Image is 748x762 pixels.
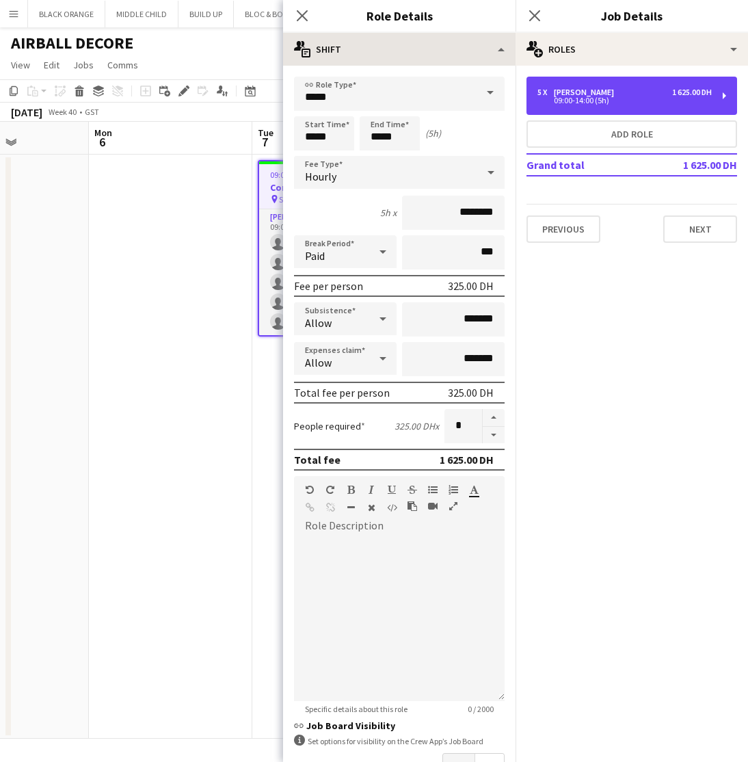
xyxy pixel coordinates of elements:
[440,453,494,467] div: 1 625.00 DH
[449,501,458,512] button: Fullscreen
[449,484,458,495] button: Ordered List
[5,56,36,74] a: View
[94,127,112,139] span: Mon
[107,59,138,71] span: Comms
[294,735,505,748] div: Set options for visibility on the Crew App’s Job Board
[554,88,619,97] div: [PERSON_NAME]
[258,127,273,139] span: Tue
[85,107,99,117] div: GST
[395,420,439,432] div: 325.00 DH x
[526,154,651,176] td: Grand total
[387,502,397,513] button: HTML Code
[526,120,737,148] button: Add role
[259,209,410,335] app-card-role: [PERSON_NAME]0/509:00-14:00 (5h)
[270,170,325,180] span: 09:00-14:00 (5h)
[366,502,376,513] button: Clear Formatting
[448,279,494,293] div: 325.00 DH
[45,107,79,117] span: Week 40
[483,427,505,444] button: Decrease
[73,59,94,71] span: Jobs
[448,386,494,399] div: 325.00 DH
[346,502,356,513] button: Horizontal Line
[387,484,397,495] button: Underline
[294,386,390,399] div: Total fee per person
[294,279,363,293] div: Fee per person
[526,215,600,243] button: Previous
[663,215,737,243] button: Next
[178,1,234,27] button: BUILD UP
[305,316,332,330] span: Allow
[516,33,748,66] div: Roles
[366,484,376,495] button: Italic
[11,105,42,119] div: [DATE]
[294,704,418,714] span: Specific details about this role
[305,170,336,183] span: Hourly
[305,484,315,495] button: Undo
[68,56,99,74] a: Jobs
[283,33,516,66] div: Shift
[325,484,335,495] button: Redo
[38,56,65,74] a: Edit
[537,97,712,104] div: 09:00-14:00 (5h)
[672,88,712,97] div: 1 625.00 DH
[105,1,178,27] button: MIDDLE CHILD
[256,134,273,150] span: 7
[11,33,133,53] h1: AIRBALL DECORE
[279,194,307,205] span: Sharjah
[294,720,505,732] h3: Job Board Visibility
[483,409,505,427] button: Increase
[516,7,748,25] h3: Job Details
[92,134,112,150] span: 6
[234,1,304,27] button: BLOC & BOLD
[294,453,340,467] div: Total fee
[408,484,417,495] button: Strikethrough
[305,249,325,263] span: Paid
[428,484,438,495] button: Unordered List
[428,501,438,512] button: Insert video
[28,1,105,27] button: BLACK ORANGE
[102,56,144,74] a: Comms
[11,59,30,71] span: View
[44,59,59,71] span: Edit
[380,207,397,219] div: 5h x
[305,356,332,369] span: Allow
[408,501,417,512] button: Paste as plain text
[283,7,516,25] h3: Role Details
[259,181,410,194] h3: Conference @SRTIP
[294,420,365,432] label: People required
[425,127,441,140] div: (5h)
[258,160,411,337] app-job-card: 09:00-14:00 (5h)0/5Conference @SRTIP Sharjah1 Role[PERSON_NAME]0/509:00-14:00 (5h)
[651,154,737,176] td: 1 625.00 DH
[469,484,479,495] button: Text Color
[346,484,356,495] button: Bold
[457,704,505,714] span: 0 / 2000
[537,88,554,97] div: 5 x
